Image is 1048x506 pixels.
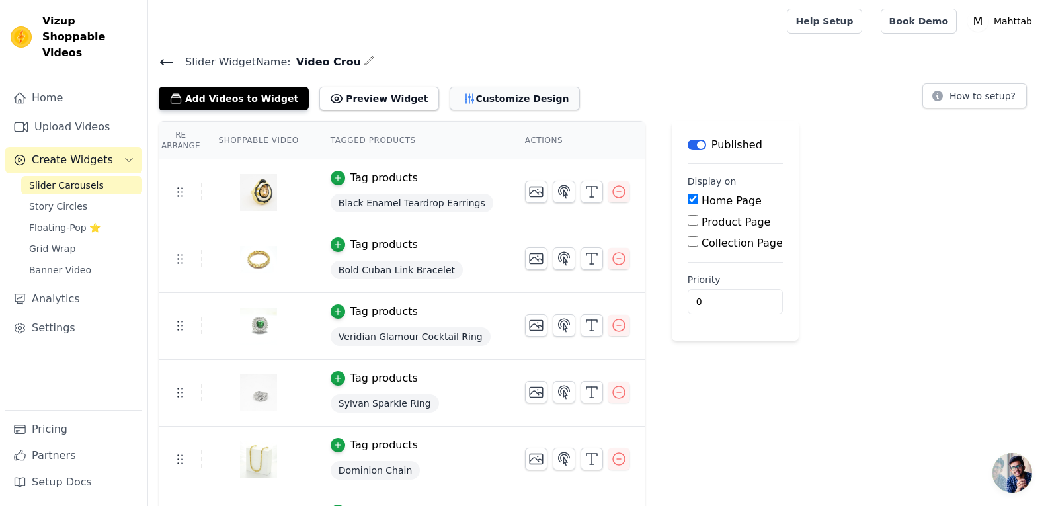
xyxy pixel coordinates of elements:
button: Change Thumbnail [525,247,547,270]
button: Tag products [331,237,418,253]
span: Slider Widget Name: [175,54,291,70]
a: Grid Wrap [21,239,142,258]
a: Story Circles [21,197,142,216]
div: Tag products [350,170,418,186]
button: Change Thumbnail [525,381,547,403]
label: Priority [688,273,783,286]
span: Story Circles [29,200,87,213]
button: M Mahttab [967,9,1037,33]
a: Upload Videos [5,114,142,140]
button: Customize Design [450,87,580,110]
span: Slider Carousels [29,179,104,192]
a: Help Setup [787,9,862,34]
button: Tag products [331,437,418,453]
span: Grid Wrap [29,242,75,255]
img: vizup-images-65e9.png [240,228,277,291]
span: Black Enamel Teardrop Earrings [331,194,493,212]
a: Partners [5,443,142,469]
p: Mahttab [988,9,1037,33]
span: Sylvan Sparkle Ring [331,394,439,413]
span: Bold Cuban Link Bracelet [331,261,463,279]
th: Tagged Products [315,122,509,159]
button: Tag products [331,170,418,186]
img: vizup-images-ccb0.png [240,428,277,491]
a: Floating-Pop ⭐ [21,218,142,237]
a: Banner Video [21,261,142,279]
span: Banner Video [29,263,91,276]
a: Home [5,85,142,111]
label: Home Page [702,194,762,207]
text: M [973,15,983,28]
div: Tag products [350,437,418,453]
div: Tag products [350,304,418,319]
label: Product Page [702,216,771,228]
img: vizup-images-6412.png [240,161,277,224]
img: vizup-images-3c38.png [240,294,277,358]
button: Tag products [331,370,418,386]
span: Vizup Shoppable Videos [42,13,137,61]
p: Published [711,137,762,153]
button: How to setup? [922,83,1027,108]
button: Preview Widget [319,87,438,110]
button: Change Thumbnail [525,448,547,470]
a: Settings [5,315,142,341]
button: Change Thumbnail [525,181,547,203]
button: Create Widgets [5,147,142,173]
span: Veridian Glamour Cocktail Ring [331,327,491,346]
th: Shoppable Video [202,122,314,159]
th: Actions [509,122,645,159]
th: Re Arrange [159,122,202,159]
span: Floating-Pop ⭐ [29,221,101,234]
legend: Display on [688,175,737,188]
img: vizup-images-4168.png [240,361,277,425]
span: Dominion Chain [331,461,421,480]
div: Open chat [992,453,1032,493]
button: Tag products [331,304,418,319]
div: Tag products [350,370,418,386]
button: Add Videos to Widget [159,87,309,110]
span: Create Widgets [32,152,113,168]
a: How to setup? [922,93,1027,105]
span: Video Crou [291,54,361,70]
div: Tag products [350,237,418,253]
img: Vizup [11,26,32,48]
a: Pricing [5,416,142,443]
button: Change Thumbnail [525,314,547,337]
a: Setup Docs [5,469,142,495]
div: Edit Name [364,53,374,71]
a: Analytics [5,286,142,312]
a: Slider Carousels [21,176,142,194]
label: Collection Page [702,237,783,249]
a: Book Demo [881,9,957,34]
